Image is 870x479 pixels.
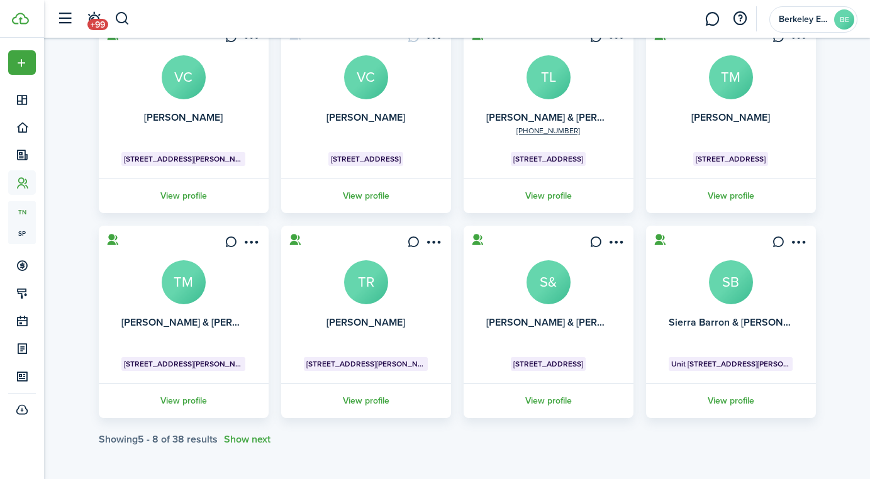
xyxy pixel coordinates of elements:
span: [STREET_ADDRESS] [513,358,583,370]
span: [STREET_ADDRESS][PERSON_NAME] [124,153,243,165]
a: View profile [644,179,818,213]
span: [STREET_ADDRESS][PERSON_NAME] [124,358,243,370]
a: [PERSON_NAME] & [PERSON_NAME] [486,110,655,124]
a: VC [162,55,206,99]
a: TM [709,55,753,99]
a: tn [8,201,36,223]
a: sp [8,223,36,244]
a: View profile [97,179,270,213]
a: View profile [462,383,635,418]
a: [PERSON_NAME] [144,110,223,124]
a: S& [527,260,571,304]
span: +99 [87,19,108,30]
button: Open sidebar [53,7,77,31]
div: Showing results [99,434,218,445]
button: Open menu [606,236,626,253]
span: Unit [STREET_ADDRESS][PERSON_NAME] [671,358,790,370]
a: SB [709,260,753,304]
span: [STREET_ADDRESS] [331,153,401,165]
button: Open menu [423,31,443,48]
span: [STREET_ADDRESS] [513,153,583,165]
a: [PHONE_NUMBER] [516,125,580,136]
span: [STREET_ADDRESS] [696,153,766,165]
button: Search [114,8,130,30]
button: Open menu [423,236,443,253]
button: Open resource center [729,8,750,30]
button: Open menu [788,31,808,48]
pagination-page-total: 5 - 8 of 38 [138,432,184,446]
button: Open menu [606,31,626,48]
avatar-text: BE [834,9,854,30]
a: TR [344,260,388,304]
a: [PERSON_NAME] & [PERSON_NAME] [486,315,655,329]
a: [PERSON_NAME] & [PERSON_NAME] [121,315,290,329]
a: TL [527,55,571,99]
a: View profile [279,179,453,213]
button: Open menu [8,50,36,75]
a: View profile [644,383,818,418]
a: [PERSON_NAME] [691,110,770,124]
button: Open menu [241,236,261,253]
a: Sierra Barron & [PERSON_NAME] [669,315,820,329]
a: Messaging [700,3,724,35]
a: Notifications [82,3,106,35]
a: VC [344,55,388,99]
button: Open menu [241,31,261,48]
img: TenantCloud [12,13,29,25]
span: [STREET_ADDRESS][PERSON_NAME] [306,358,425,370]
a: TM [162,260,206,304]
a: View profile [97,383,270,418]
button: Show next [224,434,270,445]
a: View profile [462,179,635,213]
button: Open menu [788,236,808,253]
a: View profile [279,383,453,418]
a: [PERSON_NAME] [326,315,405,329]
span: Berkeley Estates Mobile Home Community [779,15,829,24]
a: [PERSON_NAME] [326,110,405,124]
